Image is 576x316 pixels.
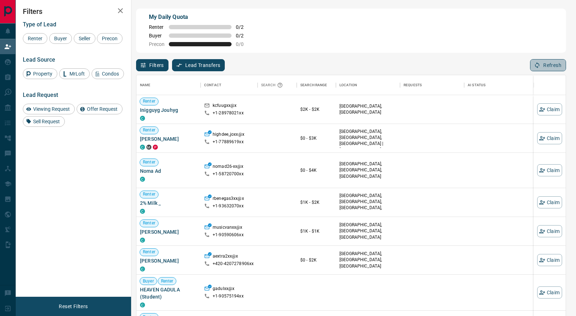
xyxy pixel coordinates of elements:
p: Midtown | Central, East York [339,193,396,217]
button: Claim [537,164,562,176]
button: Claim [537,196,562,208]
div: Search [261,75,285,95]
span: [PERSON_NAME] [140,257,197,264]
button: Reset Filters [54,300,92,312]
p: +1- 58720700xx [213,171,244,177]
button: Claim [537,254,562,266]
span: Offer Request [84,106,120,112]
button: Claim [537,103,562,115]
span: 2% Milk _ [140,200,197,207]
span: Renter [140,220,158,226]
button: Claim [537,132,562,144]
span: Renter [140,98,158,104]
div: Name [136,75,201,95]
h2: Filters [23,7,124,16]
span: Sell Request [31,119,62,124]
span: Renter [140,249,158,255]
p: aextra2xx@x [213,253,238,261]
div: Renter [23,33,47,44]
div: condos.ca [140,302,145,307]
span: 0 / 0 [236,41,251,47]
div: condos.ca [140,238,145,243]
div: Buyer [49,33,72,44]
p: rbenegas3xx@x [213,196,244,203]
p: $2K - $2K [300,106,332,113]
span: Lead Source [23,56,55,63]
p: [GEOGRAPHIC_DATA], [GEOGRAPHIC_DATA] [339,103,396,115]
span: Viewing Request [31,106,72,112]
span: Buyer [149,33,165,38]
span: [PERSON_NAME] [140,228,197,235]
span: Renter [149,24,165,30]
div: Search Range [297,75,336,95]
span: Renter [25,36,45,41]
div: Contact [204,75,221,95]
div: Requests [404,75,422,95]
p: kcfuugxx@x [213,103,237,110]
div: condos.ca [140,266,145,271]
span: Condos [99,71,121,77]
p: +1- 28978021xx [213,110,244,116]
div: Contact [201,75,258,95]
p: $1K - $1K [300,228,332,234]
div: condos.ca [140,145,145,150]
div: Seller [74,33,95,44]
div: property.ca [153,145,158,150]
p: +420- 4207278906xx [213,261,254,267]
div: Requests [400,75,464,95]
span: Inigguyg Jouhyg [140,107,197,114]
p: $1K - $2K [300,199,332,206]
span: Precon [149,41,165,47]
span: Lead Request [23,92,58,98]
p: musicvanxx@x [213,224,243,232]
span: Renter [140,127,158,133]
button: Lead Transfers [172,59,225,71]
span: Precon [99,36,120,41]
div: condos.ca [140,177,145,182]
div: Offer Request [77,104,123,114]
span: Renter [140,191,158,197]
button: Refresh [530,59,566,71]
span: MrLoft [67,71,87,77]
div: mrloft.ca [146,145,151,150]
span: Seller [76,36,93,41]
span: Type of Lead [23,21,56,28]
div: condos.ca [140,116,145,121]
span: 0 / 2 [236,33,251,38]
div: AI Status [464,75,543,95]
button: Claim [537,225,562,237]
div: Property [23,68,57,79]
span: [PERSON_NAME] [140,135,197,143]
span: HEAVEN GADULA (Student) [140,286,197,300]
span: Renter [158,278,176,284]
span: 0 / 2 [236,24,251,30]
span: Renter [140,159,158,165]
p: +1- 93632070xx [213,203,244,209]
p: nomad26-xx@x [213,164,244,171]
button: Filters [136,59,168,71]
button: Claim [537,286,562,299]
div: Condos [92,68,124,79]
p: $0 - $2K [300,257,332,263]
p: gadulxx@x [213,286,234,293]
div: condos.ca [140,209,145,214]
p: +1- 90590606xx [213,232,244,238]
div: Precon [97,33,123,44]
p: [GEOGRAPHIC_DATA], [GEOGRAPHIC_DATA], [GEOGRAPHIC_DATA] [339,222,396,240]
p: [GEOGRAPHIC_DATA], [GEOGRAPHIC_DATA], [GEOGRAPHIC_DATA] [339,251,396,269]
div: Location [339,75,357,95]
p: [GEOGRAPHIC_DATA], [GEOGRAPHIC_DATA], [GEOGRAPHIC_DATA] [339,161,396,179]
span: Property [31,71,55,77]
div: Location [336,75,400,95]
div: Viewing Request [23,104,75,114]
span: Noma Ad [140,167,197,175]
p: highdee_joxx@x [213,131,244,139]
div: Name [140,75,151,95]
div: Search Range [300,75,327,95]
p: $0 - $4K [300,167,332,173]
div: AI Status [468,75,486,95]
p: $0 - $3K [300,135,332,141]
p: +1- 77889619xx [213,139,244,145]
span: Buyer [52,36,69,41]
div: Sell Request [23,116,65,127]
